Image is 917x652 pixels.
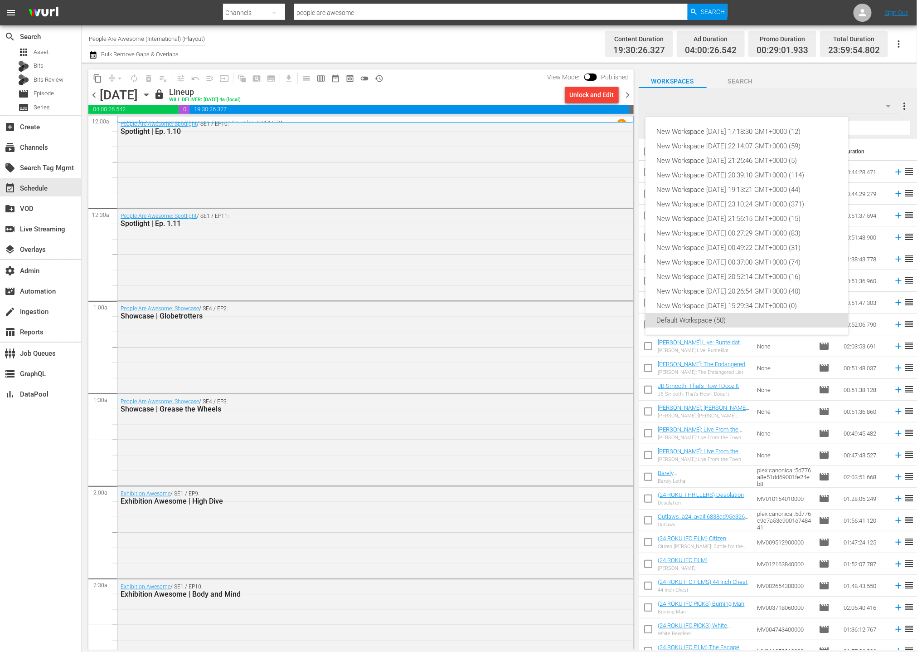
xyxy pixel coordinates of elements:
div: New Workspace [DATE] 00:49:22 GMT+0000 (31) [656,240,838,255]
div: New Workspace [DATE] 22:14:07 GMT+0000 (59) [656,139,838,153]
div: New Workspace [DATE] 23:10:24 GMT+0000 (371) [656,197,838,211]
div: New Workspace [DATE] 00:27:29 GMT+0000 (83) [656,226,838,240]
div: New Workspace [DATE] 20:26:54 GMT+0000 (40) [656,284,838,299]
div: New Workspace [DATE] 20:52:14 GMT+0000 (16) [656,270,838,284]
div: New Workspace [DATE] 19:13:21 GMT+0000 (44) [656,182,838,197]
div: New Workspace [DATE] 17:18:30 GMT+0000 (12) [656,124,838,139]
div: New Workspace [DATE] 20:39:10 GMT+0000 (114) [656,168,838,182]
div: New Workspace [DATE] 00:37:00 GMT+0000 (74) [656,255,838,270]
div: Default Workspace (50) [656,313,838,328]
div: New Workspace [DATE] 15:29:34 GMT+0000 (0) [656,299,838,313]
div: New Workspace [DATE] 21:25:46 GMT+0000 (5) [656,153,838,168]
div: New Workspace [DATE] 21:56:15 GMT+0000 (15) [656,211,838,226]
